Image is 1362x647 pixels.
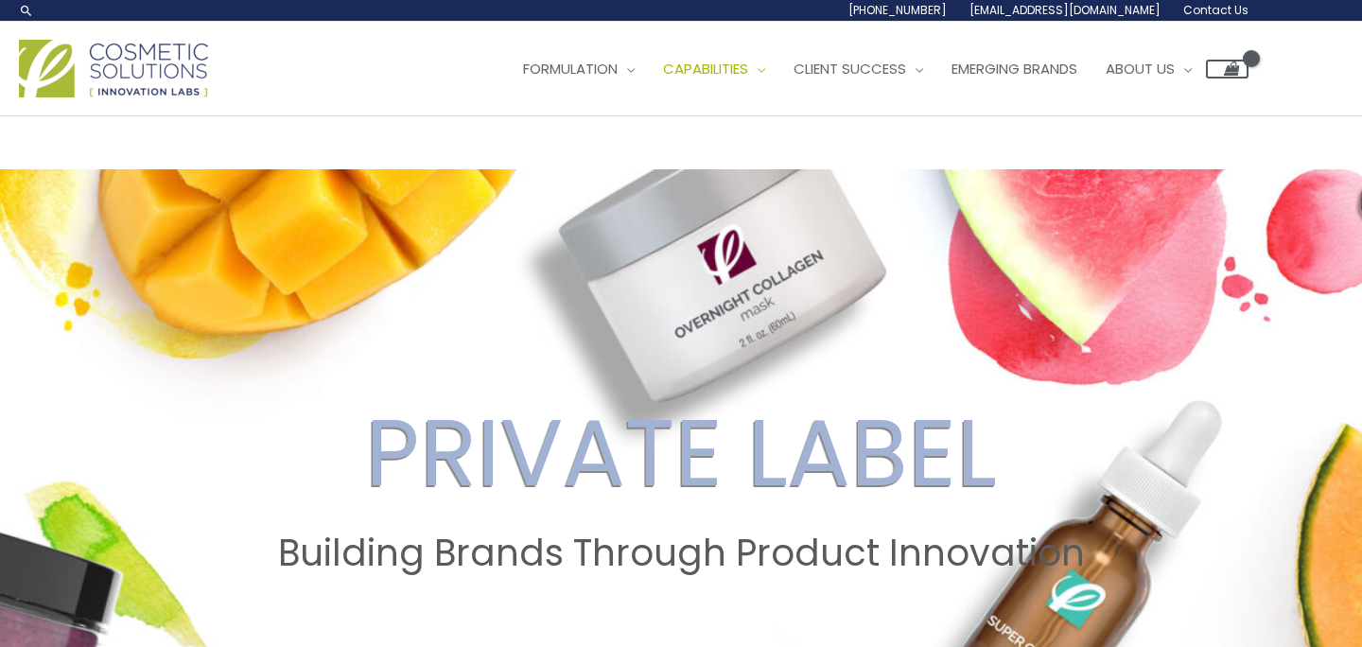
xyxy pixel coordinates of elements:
img: Cosmetic Solutions Logo [19,40,208,97]
span: [EMAIL_ADDRESS][DOMAIN_NAME] [969,2,1161,18]
span: [PHONE_NUMBER] [848,2,947,18]
span: Client Success [794,59,906,79]
span: Emerging Brands [952,59,1077,79]
a: Search icon link [19,3,34,18]
a: View Shopping Cart, empty [1206,60,1248,79]
span: Capabilities [663,59,748,79]
span: Formulation [523,59,618,79]
span: About Us [1106,59,1175,79]
span: Contact Us [1183,2,1248,18]
a: Formulation [509,41,649,97]
h2: Building Brands Through Product Innovation [18,532,1344,575]
h2: PRIVATE LABEL [18,397,1344,509]
a: About Us [1091,41,1206,97]
a: Capabilities [649,41,779,97]
nav: Site Navigation [495,41,1248,97]
a: Client Success [779,41,937,97]
a: Emerging Brands [937,41,1091,97]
